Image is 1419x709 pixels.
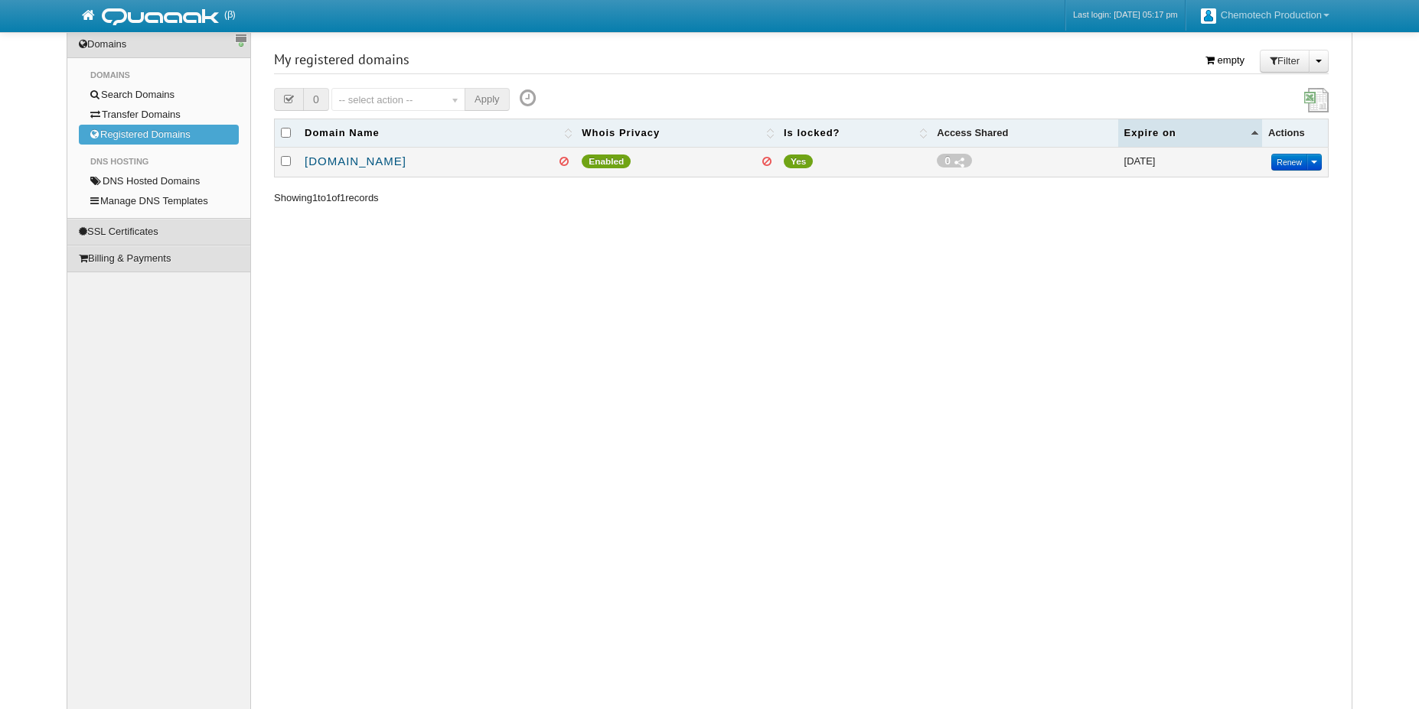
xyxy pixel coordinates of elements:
[67,246,250,272] a: Billing & Payments
[1218,54,1244,66] span: empty
[582,127,660,138] a: Whois Privacy
[340,192,345,203] span: 1
[67,31,250,57] a: Domains
[79,125,239,145] a: Registered Domains
[79,65,239,85] li: Domains
[235,34,247,45] a: Sidebar switch
[1262,119,1329,148] th: Actions
[1124,127,1176,138] a: Expire on
[931,119,1117,148] th: Access Shared
[937,155,971,167] a: 0 Share
[274,49,1329,74] h3: My registered domains
[67,219,250,245] a: SSL Certificates
[944,155,951,166] span: 0
[79,85,239,105] a: Search Domains
[1073,7,1178,22] a: Last login: [DATE] 05:17 pm
[784,154,813,168] span: Yes
[1205,54,1244,66] a: empty
[305,127,380,138] a: Domain Name
[79,171,239,191] a: DNS Hosted Domains
[954,158,964,167] img: Share
[1260,50,1310,73] button: Filter
[274,185,608,205] div: Showing to of records
[784,127,840,138] a: Is locked?
[582,154,631,168] span: Enabled
[79,105,239,125] a: Transfer Domains
[338,90,445,109] span: -- select action --
[303,88,329,111] button: 0
[305,154,406,167] a: [DOMAIN_NAME]
[559,154,569,169] a: Click to enable auto renew
[79,191,239,211] a: Manage DNS Templates
[1118,148,1262,177] td: [DATE]
[1271,154,1307,171] button: Renew
[312,192,318,203] span: 1
[224,1,236,28] span: (β)
[79,151,239,171] li: DNS Hosting
[465,88,510,111] button: Apply
[326,192,331,203] span: 1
